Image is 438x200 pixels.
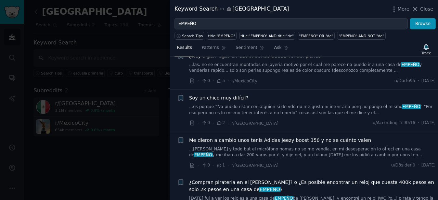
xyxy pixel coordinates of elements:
[197,162,199,169] span: ·
[189,62,436,74] a: ...las, no se encuentran montadas en joyeria motivo por el cual me parece no puedo ir a una casa ...
[418,120,419,126] span: ·
[241,34,294,38] div: title:"EMPEÑO" AND title:"de"
[410,18,436,30] button: Browse
[207,32,237,40] a: title:"EMPEÑO"
[189,146,436,158] a: ...[PERSON_NAME] y todo but el micrófono nomas no se me vendía, en mi desesperación lo ofrecí en ...
[201,162,210,169] span: 0
[228,77,229,84] span: ·
[202,45,219,51] span: Patterns
[175,18,408,30] input: Try a keyword related to your business
[298,32,335,40] a: "EMPEÑO" OR "de"
[220,6,224,12] span: in
[231,79,257,83] span: r/MexicoCity
[398,5,410,13] span: More
[339,34,384,38] div: "EMPEÑO" AND NOT "de"
[422,162,436,169] span: [DATE]
[231,121,279,126] span: r/[GEOGRAPHIC_DATA]
[197,120,199,127] span: ·
[201,120,210,126] span: 0
[236,45,257,51] span: Sentiment
[177,45,192,51] span: Results
[412,5,433,13] button: Close
[228,120,229,127] span: ·
[259,187,281,192] span: EMPEÑO
[175,42,194,56] a: Results
[216,162,225,169] span: 1
[272,42,291,56] a: Ask
[239,32,295,40] a: title:"EMPEÑO" AND title:"de"
[189,104,436,116] a: ...es porque “No puedo estar con alguien si de vdd no me gusta ni intentarlo porq no pongo el mis...
[189,94,248,102] a: Soy un chico muy difícil?
[189,137,371,144] a: Me dieron a cambio unos tenis Adidas jeezy boost 350 y no se cuánto valen
[216,120,225,126] span: 2
[391,162,415,169] span: u/D3sideri0
[199,42,228,56] a: Patterns
[201,78,210,84] span: 0
[299,34,333,38] div: "EMPEÑO" OR "de"
[194,152,213,157] span: EMPEÑO
[212,162,214,169] span: ·
[418,78,419,84] span: ·
[216,78,225,84] span: 5
[197,77,199,84] span: ·
[401,62,420,67] span: EMPEÑO
[420,5,433,13] span: Close
[274,45,282,51] span: Ask
[394,78,415,84] span: u/Darfo95
[182,34,203,38] span: Search Tips
[390,5,410,13] button: More
[419,42,433,56] button: Track
[418,162,419,169] span: ·
[175,32,204,40] button: Search Tips
[228,162,229,169] span: ·
[233,42,267,56] a: Sentiment
[231,163,279,168] span: r/[GEOGRAPHIC_DATA]
[422,51,431,55] div: Track
[337,32,386,40] a: "EMPEÑO" AND NOT "de"
[422,78,436,84] span: [DATE]
[402,104,421,109] span: EMPEÑO
[212,77,214,84] span: ·
[208,34,235,38] div: title:"EMPEÑO"
[373,120,415,126] span: u/According-Till8516
[189,179,436,193] a: ¿Compran pirateria en el [PERSON_NAME]? o ¿Es posible encontrar un reloj que cuesta 400k pesos en...
[212,120,214,127] span: ·
[422,120,436,126] span: [DATE]
[175,5,289,13] div: Keyword Search [GEOGRAPHIC_DATA]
